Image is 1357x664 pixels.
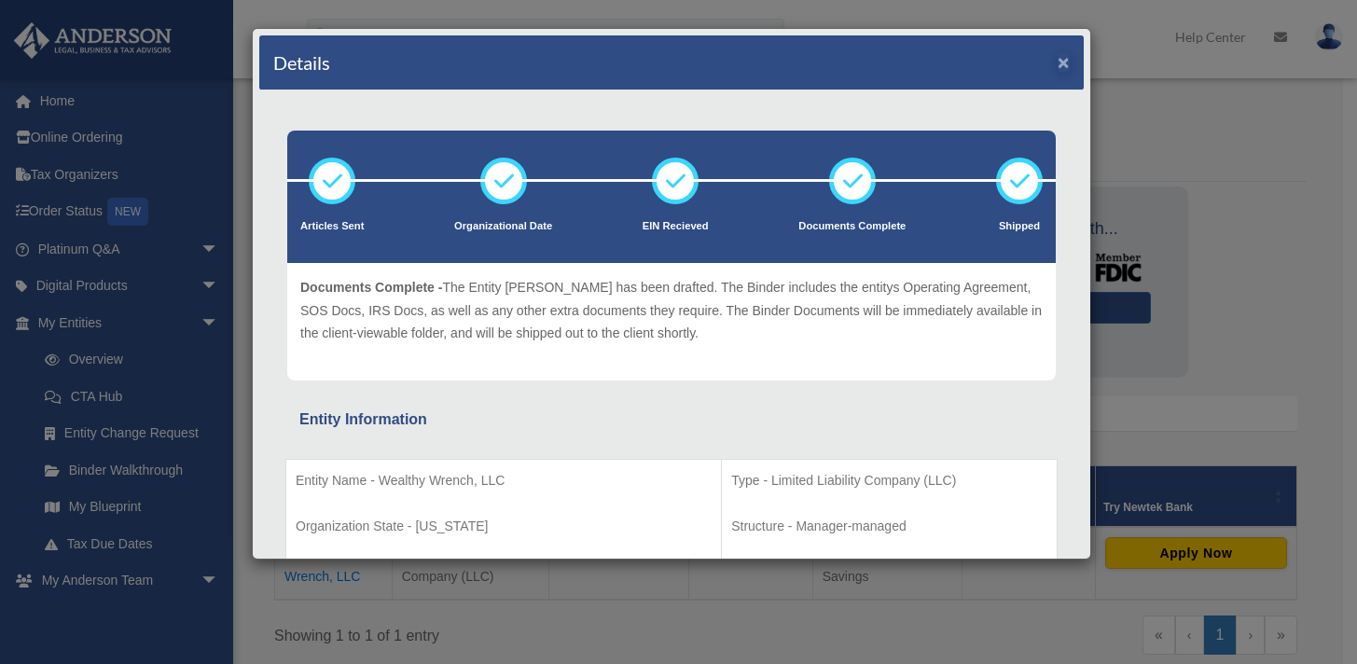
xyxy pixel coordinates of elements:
[1058,52,1070,72] button: ×
[296,469,712,492] p: Entity Name - Wealthy Wrench, LLC
[731,469,1047,492] p: Type - Limited Liability Company (LLC)
[299,407,1044,433] div: Entity Information
[300,280,442,295] span: Documents Complete -
[798,217,906,236] p: Documents Complete
[454,217,552,236] p: Organizational Date
[643,217,709,236] p: EIN Recieved
[296,515,712,538] p: Organization State - [US_STATE]
[300,276,1043,345] p: The Entity [PERSON_NAME] has been drafted. The Binder includes the entitys Operating Agreement, S...
[731,515,1047,538] p: Structure - Manager-managed
[273,49,330,76] h4: Details
[300,217,364,236] p: Articles Sent
[996,217,1043,236] p: Shipped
